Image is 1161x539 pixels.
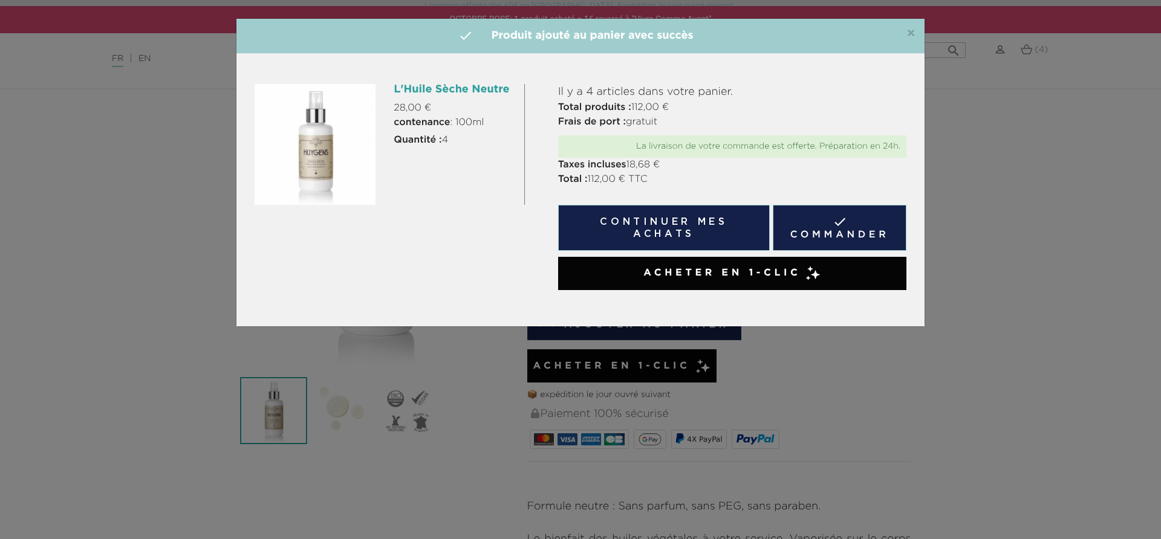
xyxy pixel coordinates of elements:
[558,160,626,170] strong: Taxes incluses
[394,101,515,115] p: 28,00 €
[773,205,906,251] a: Commander
[394,84,515,96] h6: L'Huile Sèche Neutre
[394,135,441,145] strong: Quantité :
[394,115,484,130] span: : 100ml
[558,84,906,100] p: Il y a 4 articles dans votre panier.
[558,117,626,127] strong: Frais de port :
[246,28,915,44] h4: Produit ajouté au panier avec succès
[558,175,588,184] strong: Total :
[558,158,906,172] p: 18,68 €
[558,172,906,187] p: 112,00 € TTC
[906,27,915,41] span: ×
[255,84,376,205] img: L'HUILE SÈCHE 100ml neutre
[558,115,906,129] p: gratuit
[564,141,900,152] div: La livraison de votre commande est offerte. Préparation en 24h.
[394,133,515,147] p: 4
[558,205,770,251] button: Continuer mes achats
[558,100,906,115] p: 112,00 €
[394,118,450,127] strong: contenance
[558,103,631,112] strong: Total produits :
[906,27,915,41] button: Close
[458,28,473,43] i: 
